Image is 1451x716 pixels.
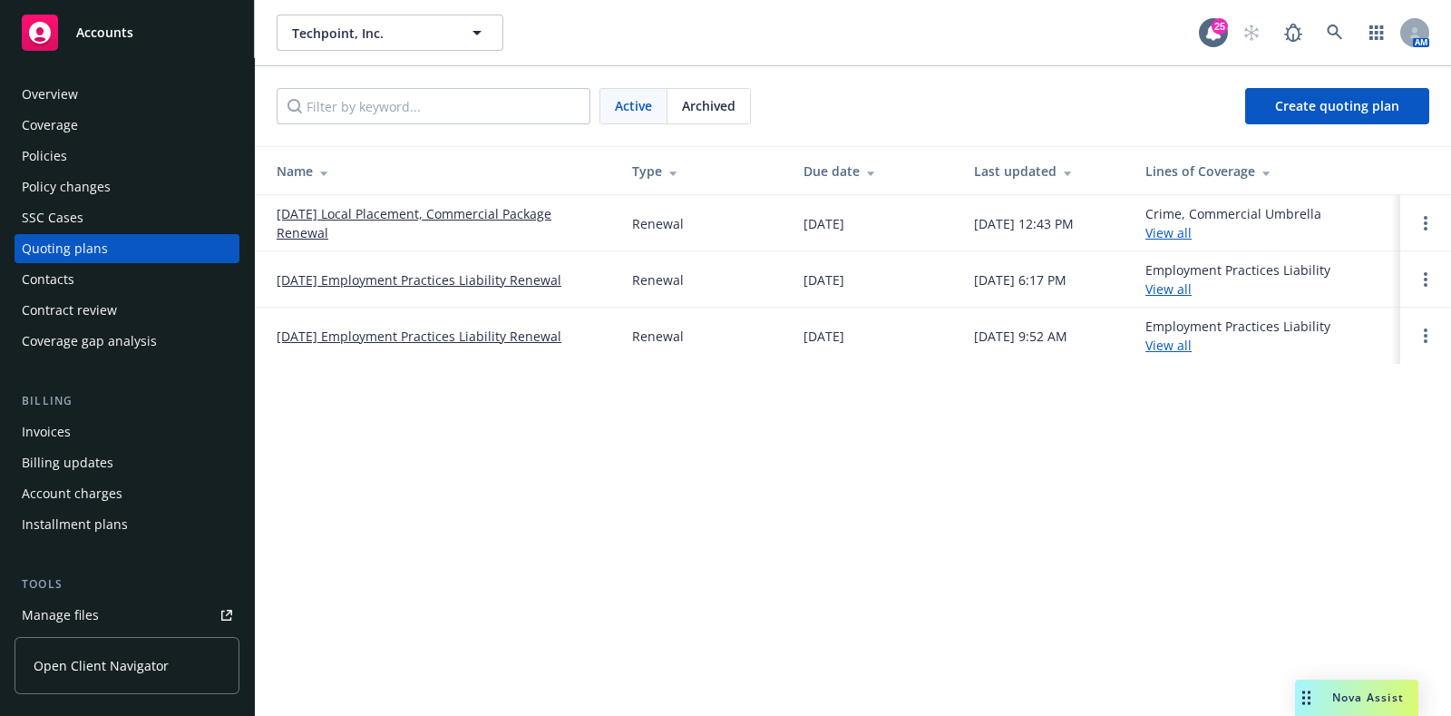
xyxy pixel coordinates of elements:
div: Invoices [22,417,71,446]
div: Coverage gap analysis [22,327,157,356]
input: Filter by keyword... [277,88,590,124]
div: Billing [15,392,239,410]
a: View all [1145,280,1192,298]
div: Tools [15,575,239,593]
a: Policy changes [15,172,239,201]
a: Coverage [15,111,239,140]
a: Create quoting plan [1245,88,1429,124]
div: Policy changes [22,172,111,201]
a: Account charges [15,479,239,508]
div: Overview [22,80,78,109]
a: Search [1317,15,1353,51]
a: Overview [15,80,239,109]
span: Active [615,96,652,115]
span: Create quoting plan [1275,97,1399,114]
a: Invoices [15,417,239,446]
a: [DATE] Local Placement, Commercial Package Renewal [277,204,603,242]
div: [DATE] 9:52 AM [974,327,1067,346]
div: Name [277,162,603,181]
a: Switch app [1358,15,1395,51]
div: Coverage [22,111,78,140]
div: Installment plans [22,510,128,539]
div: Lines of Coverage [1145,162,1386,181]
div: Due date [803,162,946,181]
span: Accounts [76,25,133,40]
a: Open options [1415,325,1436,347]
a: View all [1145,337,1192,354]
a: [DATE] Employment Practices Liability Renewal [277,327,561,346]
span: Open Client Navigator [34,656,169,675]
a: Billing updates [15,448,239,477]
div: Renewal [632,214,684,233]
div: Renewal [632,270,684,289]
div: SSC Cases [22,203,83,232]
div: [DATE] [803,270,844,289]
a: Manage files [15,601,239,630]
div: [DATE] 6:17 PM [974,270,1066,289]
div: Drag to move [1295,680,1318,716]
div: Employment Practices Liability [1145,260,1330,299]
span: Nova Assist [1332,690,1404,705]
div: Contract review [22,296,117,325]
div: [DATE] [803,327,844,346]
div: Employment Practices Liability [1145,317,1330,355]
button: Nova Assist [1295,680,1418,716]
a: [DATE] Employment Practices Liability Renewal [277,270,561,289]
a: Contract review [15,296,239,325]
div: [DATE] [803,214,844,233]
span: Techpoint, Inc. [292,24,449,43]
div: [DATE] 12:43 PM [974,214,1074,233]
a: Accounts [15,7,239,58]
div: Policies [22,142,67,171]
a: Coverage gap analysis [15,327,239,356]
div: Contacts [22,265,74,294]
a: SSC Cases [15,203,239,232]
a: Contacts [15,265,239,294]
div: Quoting plans [22,234,108,263]
a: Policies [15,142,239,171]
a: Report a Bug [1275,15,1311,51]
div: 25 [1212,18,1228,34]
a: Open options [1415,269,1436,290]
div: Renewal [632,327,684,346]
div: Type [632,162,774,181]
a: View all [1145,224,1192,241]
div: Account charges [22,479,122,508]
button: Techpoint, Inc. [277,15,503,51]
div: Manage files [22,601,99,630]
a: Quoting plans [15,234,239,263]
div: Last updated [974,162,1116,181]
div: Billing updates [22,448,113,477]
a: Open options [1415,212,1436,234]
a: Start snowing [1233,15,1270,51]
a: Installment plans [15,510,239,539]
div: Crime, Commercial Umbrella [1145,204,1321,242]
span: Archived [682,96,735,115]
